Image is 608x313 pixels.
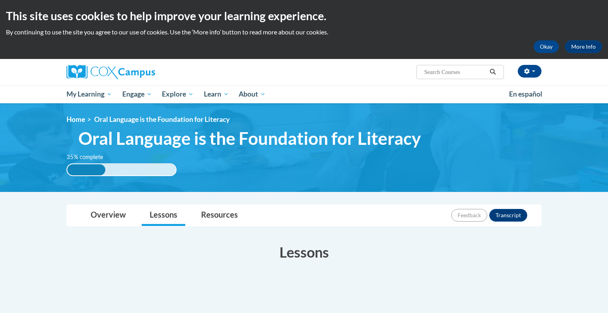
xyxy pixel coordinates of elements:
[67,164,105,175] div: 35% complete
[6,28,602,36] p: By continuing to use the site you agree to our use of cookies. Use the ‘More info’ button to read...
[6,8,602,24] h2: This site uses cookies to help improve your learning experience.
[66,242,541,262] h3: Lessons
[66,153,112,161] label: 35% complete
[66,89,112,99] span: My Learning
[66,115,85,123] a: Home
[83,205,134,226] a: Overview
[162,89,194,99] span: Explore
[565,40,602,53] a: More Info
[234,85,271,103] a: About
[193,205,246,226] a: Resources
[157,85,199,103] a: Explore
[78,128,421,149] span: Oral Language is the Foundation for Literacy
[424,67,487,77] input: Search Courses
[55,85,553,103] div: Main menu
[504,86,547,102] a: En español
[117,85,157,103] a: Engage
[61,85,117,103] a: My Learning
[94,115,230,123] span: Oral Language is the Foundation for Literacy
[487,67,499,77] button: Search
[518,65,541,78] button: Account Settings
[509,90,542,98] span: En español
[204,89,229,99] span: Learn
[489,209,527,222] button: Transcript
[66,65,155,79] img: Cox Campus
[199,85,234,103] a: Learn
[239,89,266,99] span: About
[66,65,217,79] a: Cox Campus
[534,40,559,53] button: Okay
[451,209,487,222] button: Feedback
[122,89,152,99] span: Engage
[142,205,185,226] a: Lessons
